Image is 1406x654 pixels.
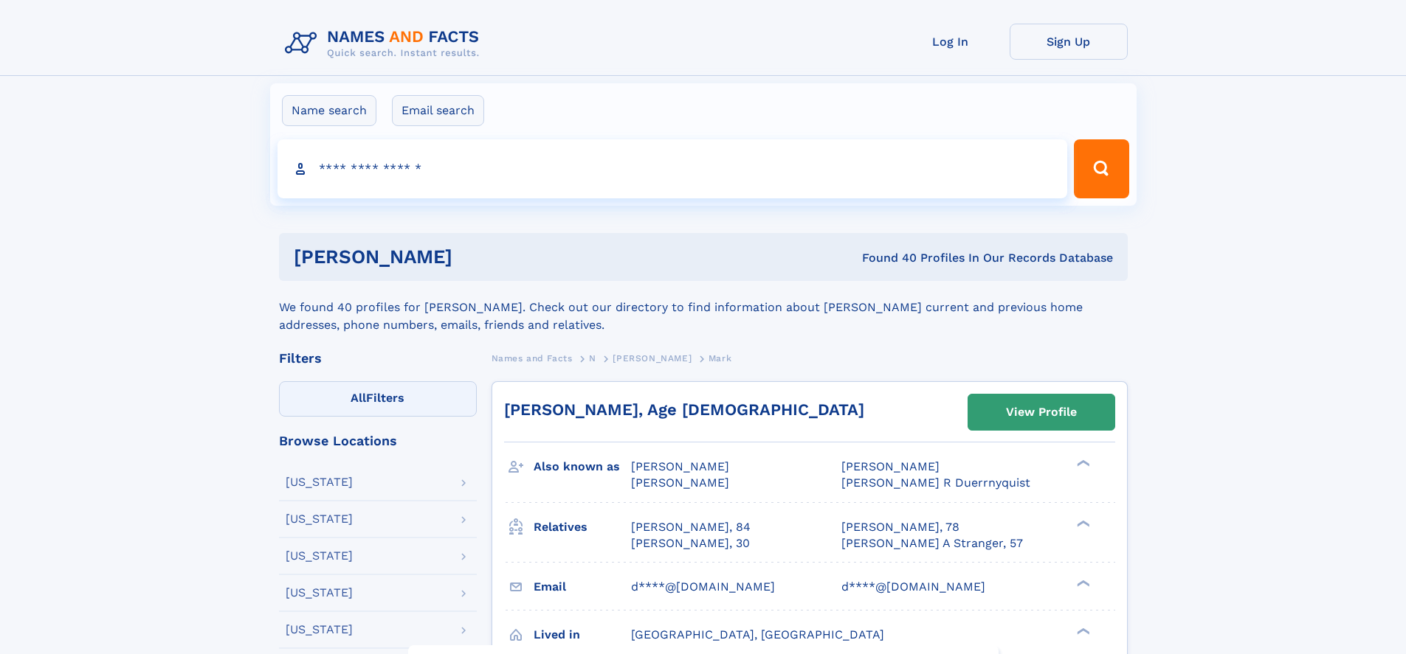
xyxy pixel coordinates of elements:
div: ❯ [1073,626,1091,636]
div: ❯ [1073,578,1091,588]
label: Filters [279,381,477,417]
span: All [351,391,366,405]
a: [PERSON_NAME], Age [DEMOGRAPHIC_DATA] [504,400,864,419]
h1: [PERSON_NAME] [294,248,658,266]
span: [PERSON_NAME] [631,476,729,490]
a: N [589,349,596,367]
span: [PERSON_NAME] [613,353,692,363]
span: [GEOGRAPHIC_DATA], [GEOGRAPHIC_DATA] [631,627,884,641]
div: [US_STATE] [286,587,353,599]
span: N [589,353,596,363]
div: ❯ [1073,459,1091,468]
div: We found 40 profiles for [PERSON_NAME]. Check out our directory to find information about [PERSON... [279,281,1128,334]
label: Email search [392,95,484,126]
a: View Profile [968,394,1114,430]
div: [US_STATE] [286,550,353,562]
span: Mark [709,353,731,363]
div: [US_STATE] [286,513,353,525]
div: ❯ [1073,518,1091,528]
span: [PERSON_NAME] [841,459,940,473]
div: Found 40 Profiles In Our Records Database [657,250,1113,266]
button: Search Button [1074,139,1128,198]
a: Names and Facts [492,349,573,367]
input: search input [278,139,1068,198]
div: View Profile [1006,395,1077,429]
span: [PERSON_NAME] [631,459,729,473]
h3: Also known as [534,454,631,479]
label: Name search [282,95,376,126]
div: Filters [279,352,477,365]
a: [PERSON_NAME] A Stranger, 57 [841,535,1023,552]
a: [PERSON_NAME], 78 [841,519,959,535]
a: [PERSON_NAME] [613,349,692,367]
a: [PERSON_NAME], 30 [631,535,750,552]
a: Sign Up [1010,24,1128,60]
div: Browse Locations [279,434,477,448]
a: [PERSON_NAME], 84 [631,519,751,535]
h3: Email [534,574,631,599]
img: Logo Names and Facts [279,24,492,63]
div: [US_STATE] [286,476,353,488]
span: [PERSON_NAME] R Duerrnyquist [841,476,1030,490]
h3: Lived in [534,622,631,647]
a: Log In [892,24,1010,60]
h3: Relatives [534,515,631,540]
div: [US_STATE] [286,624,353,636]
